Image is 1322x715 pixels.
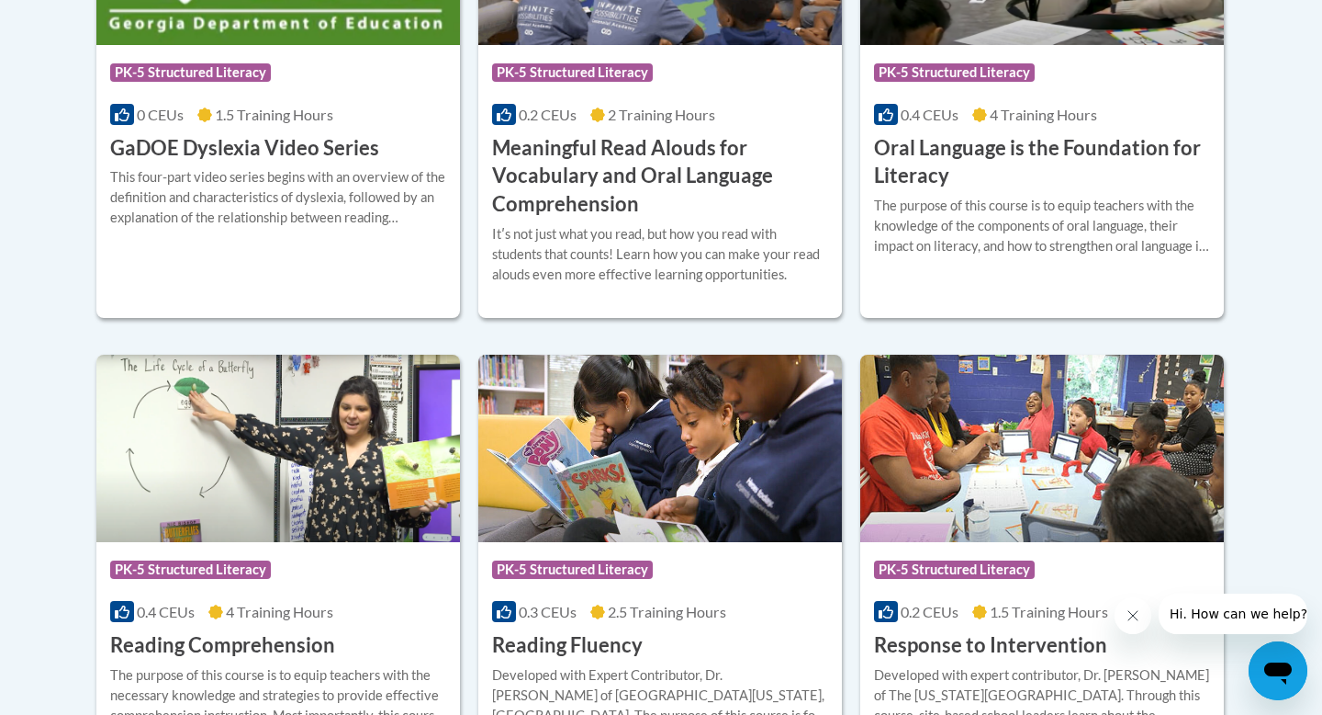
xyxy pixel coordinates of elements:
span: 0.2 CEUs [519,106,577,123]
span: 0.3 CEUs [519,603,577,620]
span: 4 Training Hours [226,603,333,620]
div: Itʹs not just what you read, but how you read with students that counts! Learn how you can make y... [492,224,828,285]
span: 0.4 CEUs [137,603,195,620]
span: 0.4 CEUs [901,106,958,123]
span: PK-5 Structured Literacy [110,561,271,579]
h3: GaDOE Dyslexia Video Series [110,134,379,163]
span: PK-5 Structured Literacy [110,63,271,82]
h3: Meaningful Read Alouds for Vocabulary and Oral Language Comprehension [492,134,828,219]
span: 1.5 Training Hours [215,106,333,123]
span: PK-5 Structured Literacy [874,63,1035,82]
img: Course Logo [478,355,842,542]
span: 2.5 Training Hours [608,603,726,620]
span: 1.5 Training Hours [990,603,1108,620]
span: PK-5 Structured Literacy [492,561,653,579]
span: 4 Training Hours [990,106,1097,123]
span: 0.2 CEUs [901,603,958,620]
span: 2 Training Hours [608,106,715,123]
h3: Response to Intervention [874,631,1107,660]
iframe: Button to launch messaging window [1249,641,1307,700]
span: PK-5 Structured Literacy [874,561,1035,579]
img: Course Logo [96,355,460,542]
div: This four-part video series begins with an overview of the definition and characteristics of dysl... [110,167,446,228]
span: PK-5 Structured Literacy [492,63,653,82]
h3: Reading Comprehension [110,631,335,660]
iframe: Message from company [1159,594,1307,634]
img: Course Logo [860,355,1224,542]
iframe: Close message [1115,597,1151,634]
h3: Oral Language is the Foundation for Literacy [874,134,1210,191]
div: The purpose of this course is to equip teachers with the knowledge of the components of oral lang... [874,196,1210,256]
span: 0 CEUs [137,106,184,123]
h3: Reading Fluency [492,631,643,660]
